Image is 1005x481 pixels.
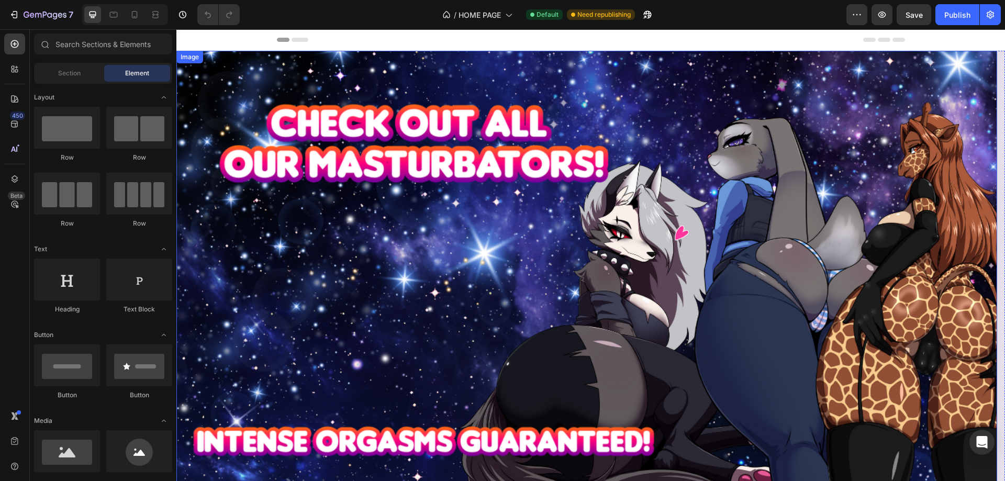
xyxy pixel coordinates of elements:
[969,430,995,455] div: Open Intercom Messenger
[34,33,172,54] input: Search Sections & Elements
[58,69,81,78] span: Section
[8,192,25,200] div: Beta
[125,69,149,78] span: Element
[34,305,100,314] div: Heading
[454,9,456,20] span: /
[69,8,73,21] p: 7
[935,4,979,25] button: Publish
[155,327,172,343] span: Toggle open
[577,10,631,19] span: Need republishing
[803,248,820,264] button: Carousel Next Arrow
[197,4,240,25] div: Undo/Redo
[897,4,931,25] button: Save
[537,10,559,19] span: Default
[176,29,1005,481] iframe: Design area
[944,9,970,20] div: Publish
[34,244,47,254] span: Text
[34,93,54,102] span: Layout
[34,330,53,340] span: Button
[106,390,172,400] div: Button
[34,416,52,426] span: Media
[155,89,172,106] span: Toggle open
[106,219,172,228] div: Row
[34,390,100,400] div: Button
[155,241,172,258] span: Toggle open
[459,9,501,20] span: HOME PAGE
[906,10,923,19] span: Save
[10,111,25,120] div: 450
[34,153,100,162] div: Row
[34,219,100,228] div: Row
[155,412,172,429] span: Toggle open
[106,305,172,314] div: Text Block
[4,4,78,25] button: 7
[106,153,172,162] div: Row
